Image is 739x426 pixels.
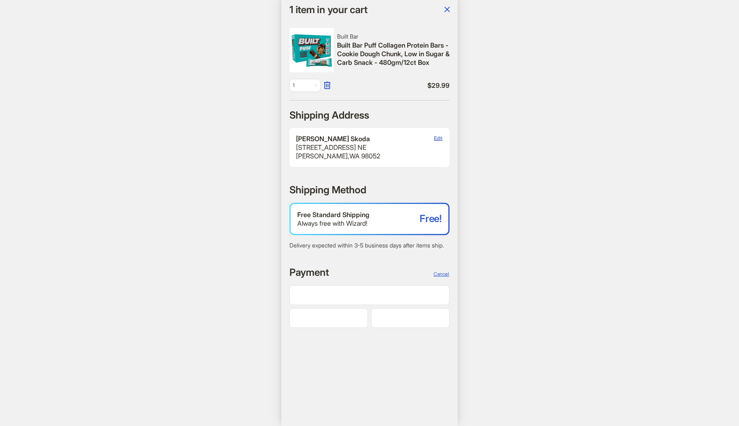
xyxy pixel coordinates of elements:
iframe: Secure expiration date input frame [293,314,364,322]
div: [PERSON_NAME] Skoda [296,135,380,143]
span: Edit [434,135,443,141]
button: Edit [434,135,443,142]
span: $ 29.99 [337,81,450,90]
h2: Shipping Address [289,109,369,121]
div: Built Bar [337,33,450,40]
span: Free! [420,213,442,224]
div: Always free with Wizard! [297,219,420,228]
div: Free Standard Shipping [297,211,420,219]
button: Cancel [433,270,450,277]
h2: Shipping Method [289,183,366,196]
h2: Payment [289,266,329,279]
div: Built Bar Puff Collagen Protein Bars - Cookie Dough Chunk, Low in Sugar & Carb Snack - 480gm/12ct... [337,41,450,66]
div: Delivery expected within 3-5 business days after items ship. [289,242,450,249]
iframe: Secure CVC input frame [375,314,446,322]
img: Built Bar Puff Collagen Protein Bars - Cookie Dough Chunk, Low in Sugar & Carb Snack - 480gm/12ct... [289,28,334,72]
iframe: Secure card number input frame [293,291,446,299]
div: [PERSON_NAME] , WA 98052 [296,152,380,160]
h1: 1 item in your cart [289,5,367,15]
div: [STREET_ADDRESS] NE [296,143,380,152]
span: Cancel [434,271,449,277]
span: 1 [293,79,317,92]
